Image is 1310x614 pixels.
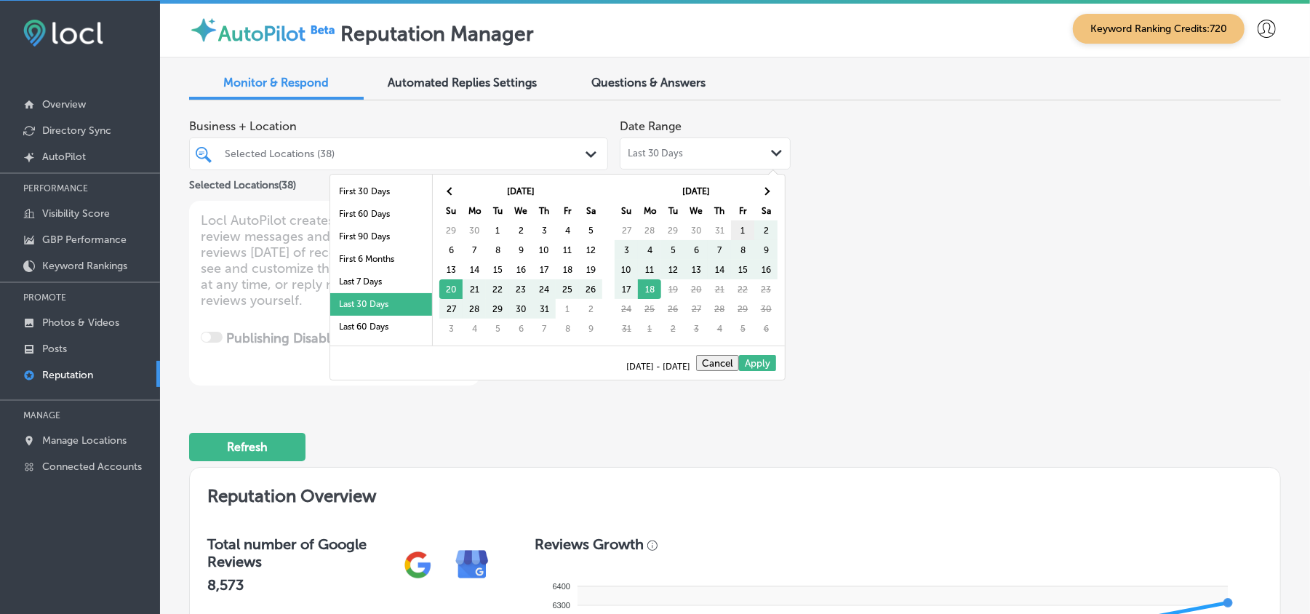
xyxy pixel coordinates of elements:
[556,201,579,220] th: Fr
[739,355,776,371] button: Apply
[615,299,638,319] td: 24
[684,319,708,338] td: 3
[189,119,608,133] span: Business + Location
[556,220,579,240] td: 4
[731,299,754,319] td: 29
[330,293,432,316] li: Last 30 Days
[684,260,708,279] td: 13
[190,468,1280,518] h2: Reputation Overview
[218,22,305,46] label: AutoPilot
[330,338,432,361] li: Last 90 Days
[463,319,486,338] td: 4
[486,319,509,338] td: 5
[439,240,463,260] td: 6
[207,576,391,594] h2: 8,573
[754,279,778,299] td: 23
[731,260,754,279] td: 15
[340,22,534,46] label: Reputation Manager
[754,201,778,220] th: Sa
[463,260,486,279] td: 14
[579,319,602,338] td: 9
[189,173,296,191] p: Selected Locations ( 38 )
[445,538,500,592] img: e7ababfa220611ac49bdb491a11684a6.png
[661,299,684,319] td: 26
[439,299,463,319] td: 27
[615,319,638,338] td: 31
[708,260,731,279] td: 14
[305,22,340,37] img: Beta
[661,220,684,240] td: 29
[42,124,111,137] p: Directory Sync
[463,299,486,319] td: 28
[509,240,532,260] td: 9
[439,279,463,299] td: 20
[532,240,556,260] td: 10
[330,203,432,226] li: First 60 Days
[42,316,119,329] p: Photos & Videos
[463,201,486,220] th: Mo
[620,119,682,133] label: Date Range
[731,319,754,338] td: 5
[592,76,706,89] span: Questions & Answers
[532,220,556,240] td: 3
[42,434,127,447] p: Manage Locations
[509,220,532,240] td: 2
[189,433,305,461] button: Refresh
[532,201,556,220] th: Th
[754,220,778,240] td: 2
[1073,14,1245,44] span: Keyword Ranking Credits: 720
[626,362,696,371] span: [DATE] - [DATE]
[556,240,579,260] td: 11
[42,260,127,272] p: Keyword Rankings
[330,248,432,271] li: First 6 Months
[754,260,778,279] td: 16
[708,240,731,260] td: 7
[463,220,486,240] td: 30
[615,240,638,260] td: 3
[509,299,532,319] td: 30
[754,319,778,338] td: 6
[532,319,556,338] td: 7
[556,260,579,279] td: 18
[224,76,330,89] span: Monitor & Respond
[532,279,556,299] td: 24
[486,201,509,220] th: Tu
[615,201,638,220] th: Su
[486,240,509,260] td: 8
[579,240,602,260] td: 12
[330,316,432,338] li: Last 60 Days
[486,299,509,319] td: 29
[225,148,587,160] div: Selected Locations (38)
[532,260,556,279] td: 17
[628,148,683,159] span: Last 30 Days
[486,260,509,279] td: 15
[615,220,638,240] td: 27
[708,279,731,299] td: 21
[684,201,708,220] th: We
[579,201,602,220] th: Sa
[556,319,579,338] td: 8
[638,260,661,279] td: 11
[684,299,708,319] td: 27
[708,319,731,338] td: 4
[684,240,708,260] td: 6
[754,299,778,319] td: 30
[439,260,463,279] td: 13
[731,279,754,299] td: 22
[579,299,602,319] td: 2
[731,201,754,220] th: Fr
[684,279,708,299] td: 20
[439,220,463,240] td: 29
[330,271,432,293] li: Last 7 Days
[731,220,754,240] td: 1
[42,234,127,246] p: GBP Performance
[42,151,86,163] p: AutoPilot
[463,240,486,260] td: 7
[638,201,661,220] th: Mo
[638,299,661,319] td: 25
[42,343,67,355] p: Posts
[535,535,644,553] h3: Reviews Growth
[486,279,509,299] td: 22
[754,240,778,260] td: 9
[189,15,218,44] img: autopilot-icon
